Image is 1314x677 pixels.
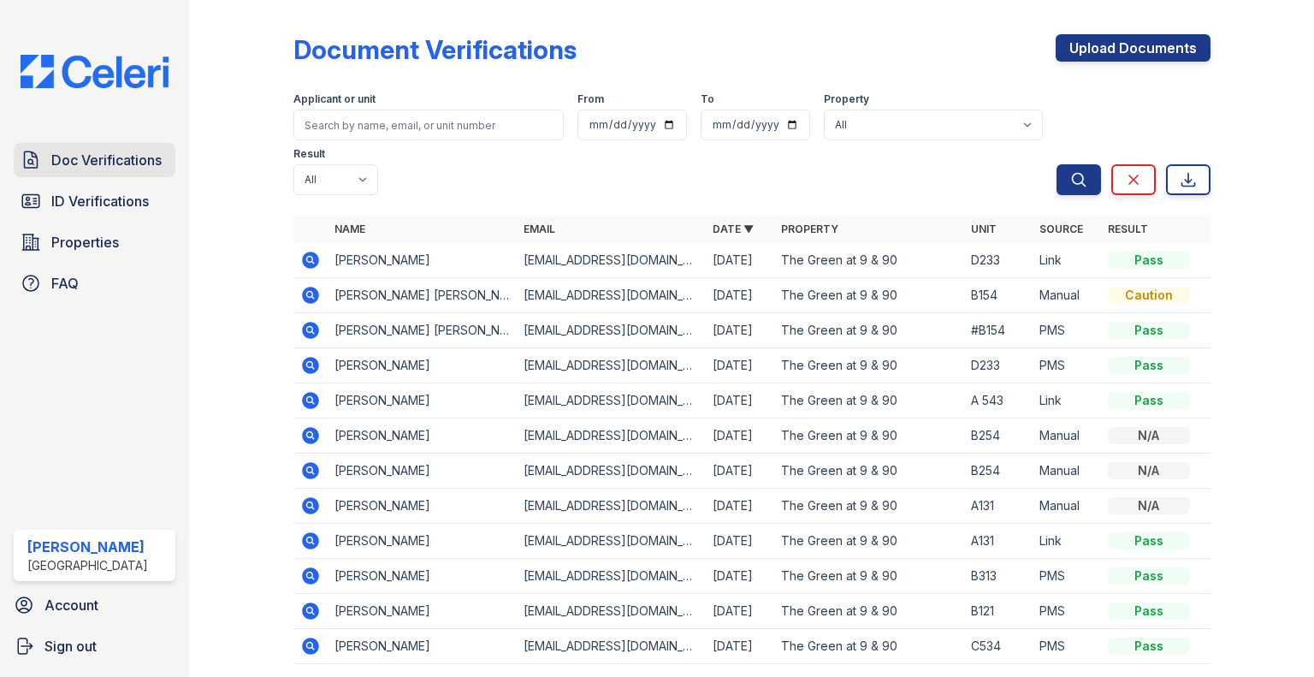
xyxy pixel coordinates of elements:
[1033,524,1101,559] td: Link
[1039,223,1083,235] a: Source
[774,489,963,524] td: The Green at 9 & 90
[713,223,754,235] a: Date ▼
[293,92,376,106] label: Applicant or unit
[517,559,706,594] td: [EMAIL_ADDRESS][DOMAIN_NAME]
[1108,603,1190,620] div: Pass
[328,594,517,629] td: [PERSON_NAME]
[517,524,706,559] td: [EMAIL_ADDRESS][DOMAIN_NAME]
[328,629,517,664] td: [PERSON_NAME]
[7,629,182,663] a: Sign out
[27,537,148,557] div: [PERSON_NAME]
[1033,489,1101,524] td: Manual
[328,489,517,524] td: [PERSON_NAME]
[328,419,517,454] td: [PERSON_NAME]
[1108,497,1190,514] div: N/A
[824,92,869,106] label: Property
[774,419,963,454] td: The Green at 9 & 90
[517,454,706,489] td: [EMAIL_ADDRESS][DOMAIN_NAME]
[14,184,175,218] a: ID Verifications
[706,629,774,664] td: [DATE]
[517,278,706,313] td: [EMAIL_ADDRESS][DOMAIN_NAME]
[1108,567,1190,585] div: Pass
[774,243,963,278] td: The Green at 9 & 90
[328,383,517,419] td: [PERSON_NAME]
[1108,357,1190,374] div: Pass
[44,595,98,615] span: Account
[964,594,1033,629] td: B121
[774,594,963,629] td: The Green at 9 & 90
[1108,532,1190,549] div: Pass
[706,559,774,594] td: [DATE]
[964,383,1033,419] td: A 543
[577,92,604,106] label: From
[1033,383,1101,419] td: Link
[774,559,963,594] td: The Green at 9 & 90
[1033,559,1101,594] td: PMS
[964,454,1033,489] td: B254
[1033,419,1101,454] td: Manual
[706,594,774,629] td: [DATE]
[1033,454,1101,489] td: Manual
[517,629,706,664] td: [EMAIL_ADDRESS][DOMAIN_NAME]
[51,191,149,211] span: ID Verifications
[774,278,963,313] td: The Green at 9 & 90
[328,313,517,348] td: [PERSON_NAME] [PERSON_NAME]
[706,524,774,559] td: [DATE]
[328,348,517,383] td: [PERSON_NAME]
[774,383,963,419] td: The Green at 9 & 90
[1108,287,1190,304] div: Caution
[44,636,97,656] span: Sign out
[964,348,1033,383] td: D233
[517,348,706,383] td: [EMAIL_ADDRESS][DOMAIN_NAME]
[774,629,963,664] td: The Green at 9 & 90
[517,489,706,524] td: [EMAIL_ADDRESS][DOMAIN_NAME]
[706,454,774,489] td: [DATE]
[517,419,706,454] td: [EMAIL_ADDRESS][DOMAIN_NAME]
[517,313,706,348] td: [EMAIL_ADDRESS][DOMAIN_NAME]
[328,243,517,278] td: [PERSON_NAME]
[706,278,774,313] td: [DATE]
[293,110,564,140] input: Search by name, email, or unit number
[706,348,774,383] td: [DATE]
[706,489,774,524] td: [DATE]
[964,243,1033,278] td: D233
[964,489,1033,524] td: A131
[1108,252,1190,269] div: Pass
[51,150,162,170] span: Doc Verifications
[14,225,175,259] a: Properties
[1033,629,1101,664] td: PMS
[1108,462,1190,479] div: N/A
[706,419,774,454] td: [DATE]
[964,524,1033,559] td: A131
[293,147,325,161] label: Result
[1108,322,1190,339] div: Pass
[774,313,963,348] td: The Green at 9 & 90
[701,92,714,106] label: To
[706,313,774,348] td: [DATE]
[27,557,148,574] div: [GEOGRAPHIC_DATA]
[964,419,1033,454] td: B254
[964,278,1033,313] td: B154
[1108,392,1190,409] div: Pass
[964,559,1033,594] td: B313
[774,454,963,489] td: The Green at 9 & 90
[781,223,838,235] a: Property
[328,524,517,559] td: [PERSON_NAME]
[1056,34,1210,62] a: Upload Documents
[328,559,517,594] td: [PERSON_NAME]
[517,594,706,629] td: [EMAIL_ADDRESS][DOMAIN_NAME]
[517,383,706,419] td: [EMAIL_ADDRESS][DOMAIN_NAME]
[293,34,577,65] div: Document Verifications
[328,278,517,313] td: [PERSON_NAME] [PERSON_NAME]
[1033,278,1101,313] td: Manual
[7,588,182,622] a: Account
[51,273,79,294] span: FAQ
[706,383,774,419] td: [DATE]
[706,243,774,278] td: [DATE]
[964,629,1033,664] td: C534
[1033,313,1101,348] td: PMS
[1108,223,1148,235] a: Result
[517,243,706,278] td: [EMAIL_ADDRESS][DOMAIN_NAME]
[774,524,963,559] td: The Green at 9 & 90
